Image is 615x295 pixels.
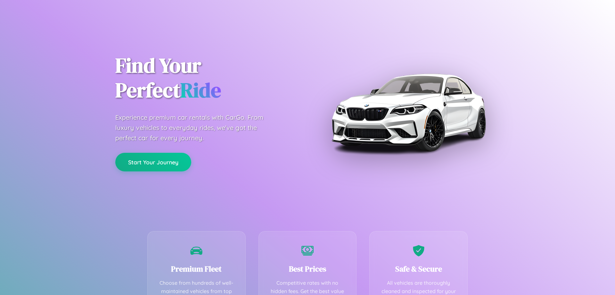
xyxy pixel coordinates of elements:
[180,76,221,104] span: Ride
[115,53,298,103] h1: Find Your Perfect
[328,32,488,193] img: Premium BMW car rental vehicle
[268,264,347,274] h3: Best Prices
[157,264,236,274] h3: Premium Fleet
[115,153,191,171] button: Start Your Journey
[379,264,458,274] h3: Safe & Secure
[115,112,275,143] p: Experience premium car rentals with CarGo. From luxury vehicles to everyday rides, we've got the ...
